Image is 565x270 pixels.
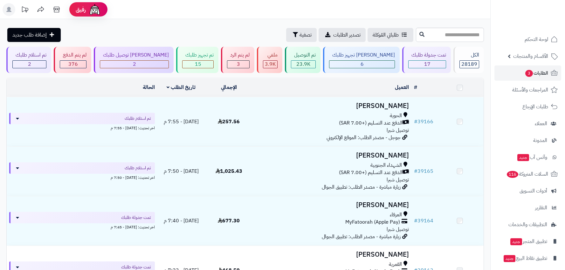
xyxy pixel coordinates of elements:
[12,51,46,59] div: تم استلام طلبك
[291,51,316,59] div: تم التوصيل
[535,119,547,128] span: العملاء
[322,233,401,240] span: زيارة مباشرة - مصدر الطلب: تطبيق الجوال
[414,217,417,225] span: #
[329,61,395,68] div: 6
[121,214,151,221] span: تمت جدولة طلبك
[414,167,433,175] a: #39165
[504,255,515,262] span: جديد
[387,176,409,184] span: توصيل شبرا
[507,171,518,178] span: 116
[452,47,485,73] a: الكل28189
[296,60,310,68] span: 23.9K
[216,167,242,175] span: 1,025.43
[506,170,548,179] span: السلات المتروكة
[494,234,561,249] a: تطبيق المتجرجديد
[291,61,315,68] div: 23901
[414,167,417,175] span: #
[164,118,199,125] span: [DATE] - 7:55 م
[329,51,395,59] div: [PERSON_NAME] تجهيز طلبك
[255,152,409,159] h3: [PERSON_NAME]
[125,115,151,122] span: تم استلام طلبك
[525,70,533,77] span: 3
[52,47,93,73] a: لم يتم الدفع 376
[7,28,61,42] a: إضافة طلب جديد
[387,226,409,233] span: توصيل شبرا
[300,31,312,39] span: تصفية
[88,3,101,16] img: ai-face.png
[255,102,409,110] h3: [PERSON_NAME]
[494,150,561,165] a: وآتس آبجديد
[409,61,446,68] div: 17
[535,203,547,212] span: التقارير
[263,61,277,68] div: 3867
[164,167,199,175] span: [DATE] - 7:50 م
[525,69,548,78] span: الطلبات
[345,219,400,226] span: MyFatoorah (Apple Pay)
[390,112,402,119] span: الحوية
[9,174,155,180] div: اخر تحديث: [DATE] - 7:50 م
[220,47,256,73] a: لم يتم الرد 3
[387,126,409,134] span: توصيل شبرا
[401,47,452,73] a: تمت جدولة طلبك 17
[227,51,250,59] div: لم يتم الرد
[494,200,561,215] a: التقارير
[494,116,561,131] a: العملاء
[12,31,47,39] span: إضافة طلب جديد
[60,61,86,68] div: 376
[125,165,151,171] span: تم استلام طلبك
[93,47,175,73] a: [PERSON_NAME] توصيل طلبك 2
[327,134,401,141] span: جوجل - مصدر الطلب: الموقع الإلكتروني
[414,84,417,91] a: #
[494,82,561,98] a: المراجعات والأسئلة
[100,51,169,59] div: [PERSON_NAME] توصيل طلبك
[517,153,547,162] span: وآتس آب
[389,261,402,268] span: القمرية
[503,254,547,263] span: تطبيق نقاط البيع
[9,223,155,230] div: اخر تحديث: [DATE] - 7:45 م
[319,28,366,42] a: تصدير الطلبات
[510,237,547,246] span: تطبيق المتجر
[517,154,529,161] span: جديد
[100,61,169,68] div: 2
[522,5,559,18] img: logo-2.png
[183,61,213,68] div: 15
[13,61,46,68] div: 2
[494,65,561,81] a: الطلبات3
[408,51,446,59] div: تمت جدولة طلبك
[28,60,31,68] span: 2
[390,211,402,219] span: العرفاء
[525,35,548,44] span: لوحة التحكم
[414,118,417,125] span: #
[520,186,547,195] span: أدوات التسويق
[333,31,361,39] span: تصدير الطلبات
[164,217,199,225] span: [DATE] - 7:40 م
[195,60,201,68] span: 15
[255,251,409,258] h3: [PERSON_NAME]
[76,6,86,13] span: رفيق
[395,84,409,91] a: العميل
[339,169,403,176] span: الدفع عند التسليم (+7.00 SAR)
[494,183,561,199] a: أدوات التسويق
[133,60,136,68] span: 2
[322,47,401,73] a: [PERSON_NAME] تجهيز طلبك 6
[373,31,399,39] span: طلباتي المُوكلة
[218,118,240,125] span: 257.56
[494,32,561,47] a: لوحة التحكم
[284,47,322,73] a: تم التوصيل 23.9K
[368,28,413,42] a: طلباتي المُوكلة
[218,217,240,225] span: 677.30
[508,220,547,229] span: التطبيقات والخدمات
[459,51,479,59] div: الكل
[414,118,433,125] a: #39166
[494,217,561,232] a: التطبيقات والخدمات
[510,238,522,245] span: جديد
[60,51,86,59] div: لم يتم الدفع
[182,51,214,59] div: تم تجهيز طلبك
[68,60,78,68] span: 376
[522,102,548,111] span: طلبات الإرجاع
[256,47,284,73] a: ملغي 3.9K
[361,60,364,68] span: 6
[494,133,561,148] a: المدونة
[494,251,561,266] a: تطبيق نقاط البيعجديد
[237,60,240,68] span: 3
